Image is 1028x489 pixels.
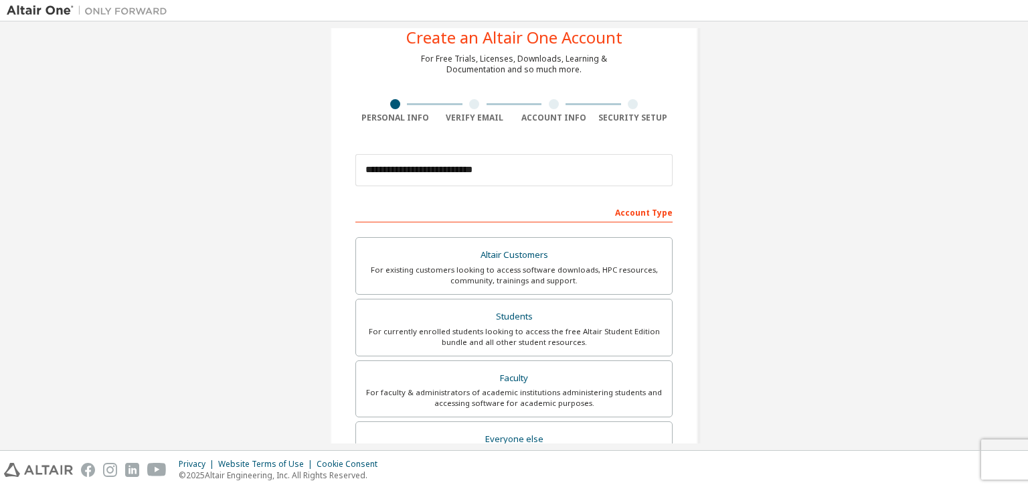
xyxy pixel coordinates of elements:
div: For existing customers looking to access software downloads, HPC resources, community, trainings ... [364,265,664,286]
div: Faculty [364,369,664,388]
div: Students [364,307,664,326]
div: Personal Info [355,113,435,123]
div: Everyone else [364,430,664,449]
img: facebook.svg [81,463,95,477]
div: For Free Trials, Licenses, Downloads, Learning & Documentation and so much more. [421,54,607,75]
div: For currently enrolled students looking to access the free Altair Student Edition bundle and all ... [364,326,664,348]
div: Cookie Consent [317,459,385,470]
img: youtube.svg [147,463,167,477]
img: Altair One [7,4,174,17]
div: Security Setup [594,113,673,123]
img: altair_logo.svg [4,463,73,477]
p: © 2025 Altair Engineering, Inc. All Rights Reserved. [179,470,385,481]
div: Account Type [355,201,673,222]
div: Account Info [514,113,594,123]
div: Website Terms of Use [218,459,317,470]
div: Verify Email [435,113,515,123]
img: linkedin.svg [125,463,139,477]
img: instagram.svg [103,463,117,477]
div: For faculty & administrators of academic institutions administering students and accessing softwa... [364,387,664,409]
div: Altair Customers [364,246,664,265]
div: Privacy [179,459,218,470]
div: Create an Altair One Account [406,29,622,46]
